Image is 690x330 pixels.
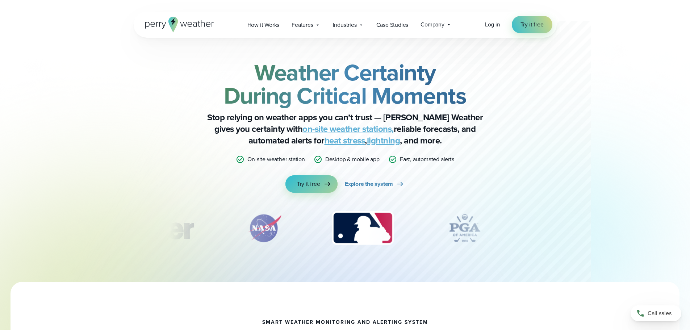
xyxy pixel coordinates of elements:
[376,21,409,29] span: Case Studies
[247,155,305,164] p: On-site weather station
[631,305,681,321] a: Call sales
[297,180,320,188] span: Try it free
[345,175,405,193] a: Explore the system
[239,210,290,246] div: 2 of 12
[302,122,394,135] a: on-site weather stations,
[512,16,552,33] a: Try it free
[436,210,494,246] div: 4 of 12
[400,155,454,164] p: Fast, automated alerts
[325,134,365,147] a: heat stress
[101,210,204,246] img: Turner-Construction_1.svg
[325,155,380,164] p: Desktop & mobile app
[345,180,393,188] span: Explore the system
[247,21,280,29] span: How it Works
[285,175,338,193] a: Try it free
[241,17,286,32] a: How it Works
[485,20,500,29] a: Log in
[239,210,290,246] img: NASA.svg
[325,210,401,246] img: MLB.svg
[436,210,494,246] img: PGA.svg
[325,210,401,246] div: 3 of 12
[200,112,490,146] p: Stop relying on weather apps you can’t trust — [PERSON_NAME] Weather gives you certainty with rel...
[333,21,357,29] span: Industries
[367,134,400,147] a: lightning
[370,17,415,32] a: Case Studies
[224,55,467,113] strong: Weather Certainty During Critical Moments
[170,210,520,250] div: slideshow
[292,21,313,29] span: Features
[648,309,672,318] span: Call sales
[421,20,444,29] span: Company
[262,319,428,325] h1: smart weather monitoring and alerting system
[101,210,204,246] div: 1 of 12
[520,20,544,29] span: Try it free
